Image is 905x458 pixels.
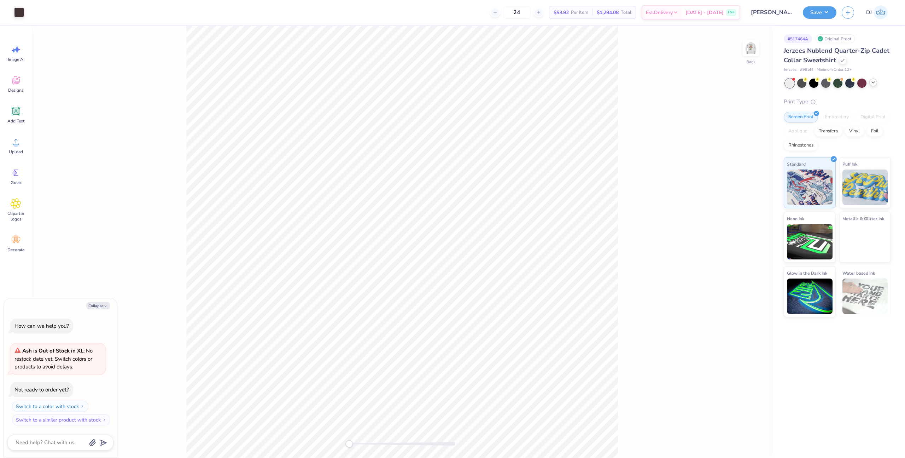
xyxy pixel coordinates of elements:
[554,9,569,16] span: $53.92
[14,386,69,393] div: Not ready to order yet?
[842,224,888,259] img: Metallic & Glitter Ink
[787,170,833,205] img: Standard
[102,418,106,422] img: Switch to a similar product with stock
[784,126,812,137] div: Applique
[814,126,842,137] div: Transfers
[842,160,857,168] span: Puff Ink
[842,269,875,277] span: Water based Ink
[842,215,884,222] span: Metallic & Glitter Ink
[817,67,852,73] span: Minimum Order: 12 +
[787,279,833,314] img: Glow in the Dark Ink
[14,322,69,330] div: How can we help you?
[784,46,889,64] span: Jerzees Nublend Quarter-Zip Cadet Collar Sweatshirt
[784,67,796,73] span: Jerzees
[803,6,836,19] button: Save
[874,5,888,19] img: Deep Jujhar Sidhu
[9,149,23,155] span: Upload
[86,302,110,309] button: Collapse
[621,9,631,16] span: Total
[597,9,619,16] span: $1,294.08
[784,98,891,106] div: Print Type
[863,5,891,19] a: DJ
[784,112,818,122] div: Screen Print
[12,401,88,412] button: Switch to a color with stock
[346,440,353,447] div: Accessibility label
[842,279,888,314] img: Water based Ink
[866,126,883,137] div: Foil
[866,8,872,17] span: DJ
[746,5,798,19] input: Untitled Design
[11,180,22,185] span: Greek
[784,34,812,43] div: # 517464A
[8,57,24,62] span: Image AI
[4,211,28,222] span: Clipart & logos
[787,224,833,259] img: Neon Ink
[646,9,673,16] span: Est. Delivery
[80,404,84,408] img: Switch to a color with stock
[7,247,24,253] span: Decorate
[820,112,854,122] div: Embroidery
[571,9,588,16] span: Per Item
[8,87,24,93] span: Designs
[7,118,24,124] span: Add Text
[744,41,758,55] img: Back
[685,9,724,16] span: [DATE] - [DATE]
[784,140,818,151] div: Rhinestones
[787,160,806,168] span: Standard
[503,6,531,19] input: – –
[22,347,83,354] strong: Ash is Out of Stock in XL
[800,67,813,73] span: # 995M
[842,170,888,205] img: Puff Ink
[856,112,890,122] div: Digital Print
[728,10,735,15] span: Free
[816,34,855,43] div: Original Proof
[746,59,755,65] div: Back
[845,126,864,137] div: Vinyl
[12,414,110,425] button: Switch to a similar product with stock
[787,269,827,277] span: Glow in the Dark Ink
[14,347,93,370] span: : No restock date yet. Switch colors or products to avoid delays.
[787,215,804,222] span: Neon Ink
